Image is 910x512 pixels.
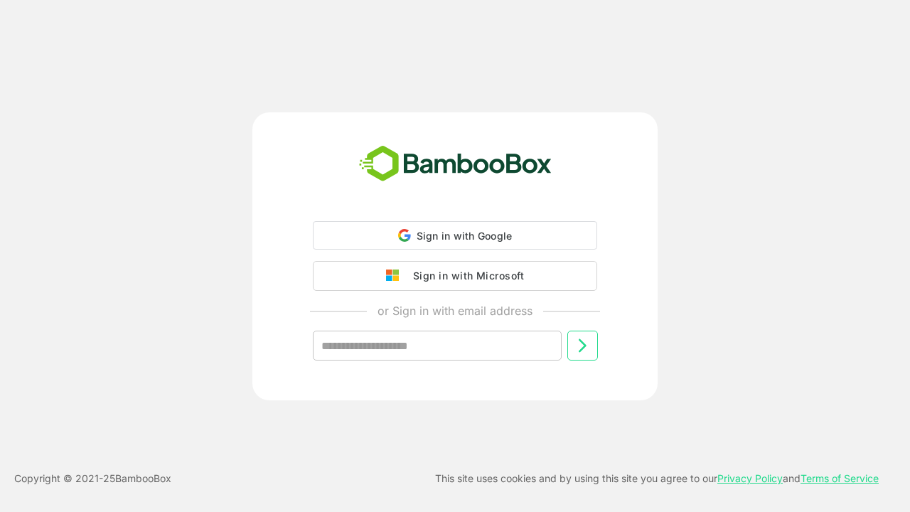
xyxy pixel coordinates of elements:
a: Privacy Policy [717,472,783,484]
div: Sign in with Microsoft [406,267,524,285]
img: google [386,270,406,282]
p: Copyright © 2021- 25 BambooBox [14,470,171,487]
img: bamboobox [351,141,560,188]
a: Terms of Service [801,472,879,484]
button: Sign in with Microsoft [313,261,597,291]
p: or Sign in with email address [378,302,532,319]
span: Sign in with Google [417,230,513,242]
div: Sign in with Google [313,221,597,250]
p: This site uses cookies and by using this site you agree to our and [435,470,879,487]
